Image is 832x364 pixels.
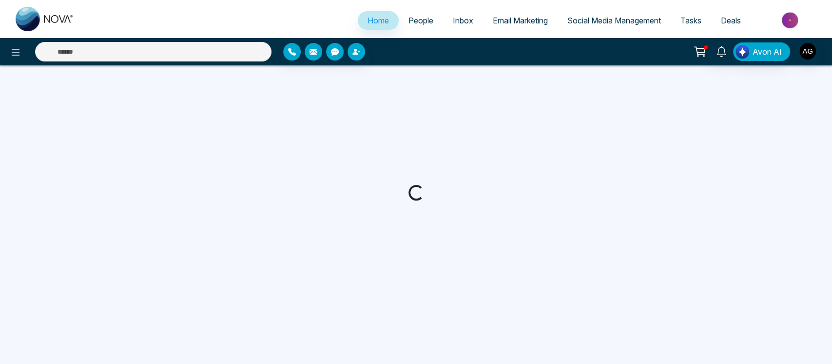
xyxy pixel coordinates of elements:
[567,16,661,25] span: Social Media Management
[483,11,558,30] a: Email Marketing
[733,42,790,61] button: Avon AI
[735,45,749,59] img: Lead Flow
[721,16,741,25] span: Deals
[408,16,433,25] span: People
[453,16,473,25] span: Inbox
[671,11,711,30] a: Tasks
[799,43,816,60] img: User Avatar
[753,46,782,58] span: Avon AI
[493,16,548,25] span: Email Marketing
[443,11,483,30] a: Inbox
[399,11,443,30] a: People
[16,7,74,31] img: Nova CRM Logo
[358,11,399,30] a: Home
[558,11,671,30] a: Social Media Management
[680,16,701,25] span: Tasks
[755,9,826,31] img: Market-place.gif
[711,11,751,30] a: Deals
[368,16,389,25] span: Home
